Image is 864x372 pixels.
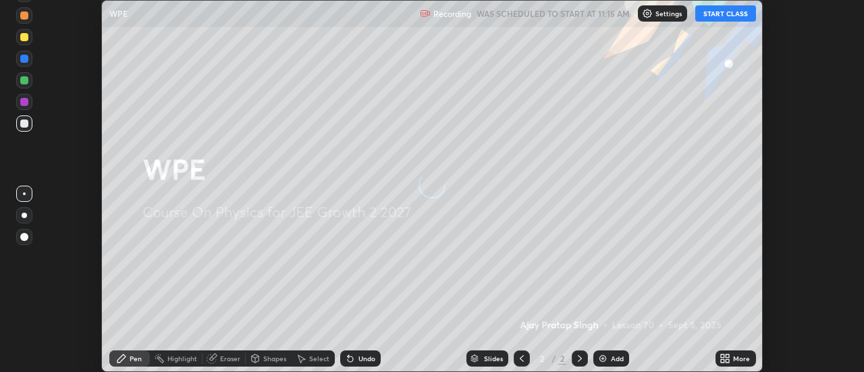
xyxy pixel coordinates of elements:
p: WPE [109,8,128,19]
img: recording.375f2c34.svg [420,8,431,19]
p: Recording [433,9,471,19]
button: START CLASS [695,5,756,22]
div: Highlight [167,355,197,362]
div: Eraser [220,355,240,362]
img: class-settings-icons [642,8,653,19]
p: Settings [655,10,682,17]
div: 2 [558,352,566,365]
div: Select [309,355,329,362]
div: 2 [535,354,549,363]
div: Add [611,355,624,362]
img: add-slide-button [597,353,608,364]
div: More [733,355,750,362]
div: Undo [358,355,375,362]
div: Shapes [263,355,286,362]
div: / [551,354,556,363]
div: Slides [484,355,503,362]
h5: WAS SCHEDULED TO START AT 11:15 AM [477,7,630,20]
div: Pen [130,355,142,362]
